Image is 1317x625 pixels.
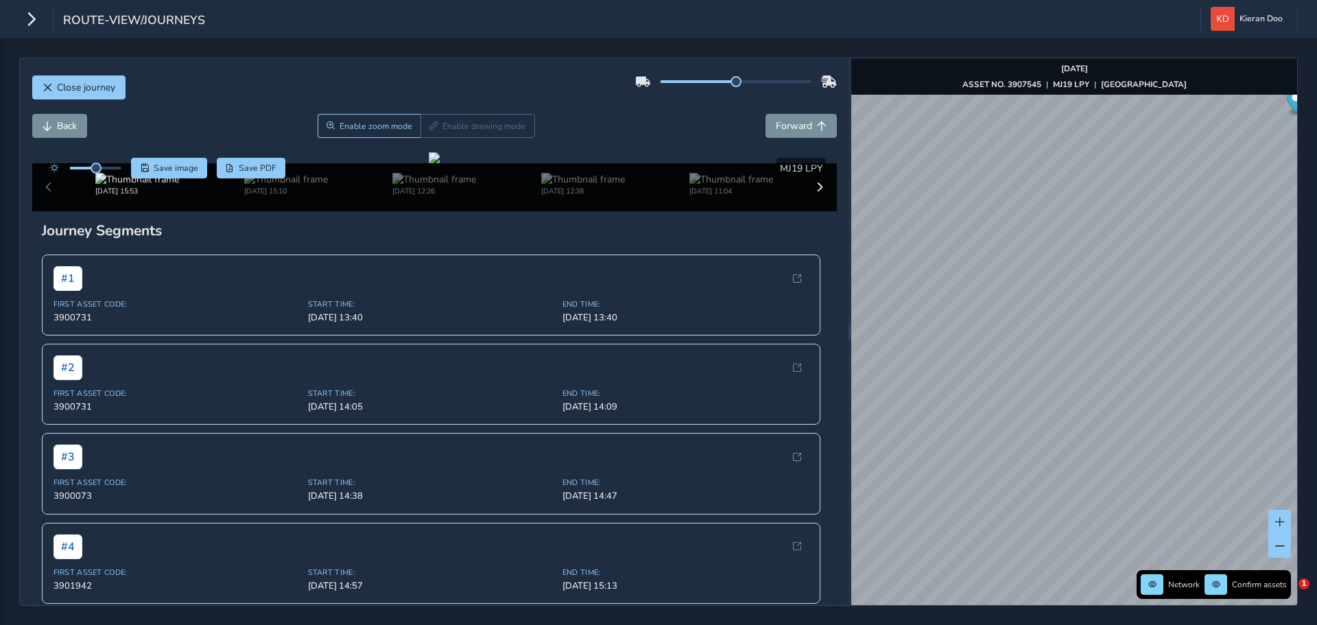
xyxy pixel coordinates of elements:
strong: ASSET NO. 3907545 [962,79,1041,90]
span: Forward [776,119,812,132]
div: Map marker [1287,89,1305,117]
strong: [DATE] [1061,63,1088,74]
span: [DATE] 15:13 [562,580,809,592]
button: Save [131,158,207,178]
span: Network [1168,579,1200,590]
button: Kieran Doo [1211,7,1288,31]
span: End Time: [562,567,809,578]
img: Thumbnail frame [244,173,328,186]
span: 1 [1298,578,1309,589]
span: 3901942 [54,580,300,592]
span: route-view/journeys [63,12,205,31]
img: Thumbnail frame [541,173,625,186]
span: Start Time: [308,477,554,488]
span: Start Time: [308,299,554,309]
span: 3900731 [54,311,300,324]
span: # 4 [54,534,82,559]
span: First Asset Code: [54,388,300,399]
button: Close journey [32,75,126,99]
span: [DATE] 14:38 [308,490,554,502]
span: # 1 [54,266,82,291]
span: End Time: [562,299,809,309]
div: [DATE] 12:38 [541,186,625,196]
span: [DATE] 13:40 [562,311,809,324]
span: Start Time: [308,567,554,578]
span: Back [57,119,77,132]
span: End Time: [562,477,809,488]
div: [DATE] 11:04 [689,186,773,196]
strong: MJ19 LPY [1053,79,1089,90]
span: Confirm assets [1232,579,1287,590]
img: diamond-layout [1211,7,1235,31]
button: Zoom [318,114,421,138]
iframe: Intercom live chat [1270,578,1303,611]
span: Enable zoom mode [340,121,412,132]
span: Start Time: [308,388,554,399]
span: End Time: [562,388,809,399]
span: First Asset Code: [54,567,300,578]
span: First Asset Code: [54,477,300,488]
span: 3900073 [54,490,300,502]
span: # 2 [54,355,82,380]
span: 3900731 [54,401,300,413]
span: Close journey [57,81,115,94]
span: Kieran Doo [1239,7,1283,31]
span: [DATE] 14:47 [562,490,809,502]
button: Back [32,114,87,138]
img: Thumbnail frame [689,173,773,186]
span: # 3 [54,445,82,469]
img: Thumbnail frame [392,173,476,186]
div: | | [962,79,1187,90]
button: PDF [217,158,286,178]
span: [DATE] 14:57 [308,580,554,592]
span: Save image [154,163,198,174]
span: MJ19 LPY [780,162,822,175]
span: Save PDF [239,163,276,174]
span: [DATE] 14:09 [562,401,809,413]
span: [DATE] 13:40 [308,311,554,324]
button: Forward [766,114,837,138]
span: First Asset Code: [54,299,300,309]
img: Thumbnail frame [95,173,179,186]
div: [DATE] 15:53 [95,186,179,196]
div: Journey Segments [42,221,827,240]
div: [DATE] 12:26 [392,186,476,196]
div: [DATE] 15:10 [244,186,328,196]
span: [DATE] 14:05 [308,401,554,413]
strong: [GEOGRAPHIC_DATA] [1101,79,1187,90]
